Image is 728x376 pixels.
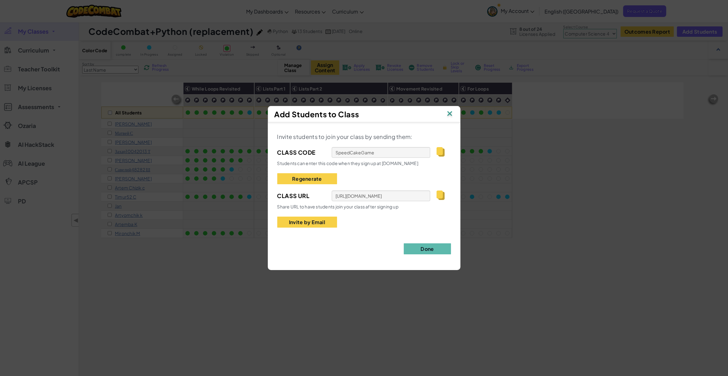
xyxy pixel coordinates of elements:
span: Add Students to Class [274,109,359,119]
button: Regenerate [277,173,337,184]
span: Share URL to have students join your class after signing up [277,204,399,209]
button: Invite by Email [277,217,337,228]
span: Class Url [277,191,325,201]
span: Invite students to join your class by sending them: [277,133,412,140]
img: IconCopy.svg [437,191,444,200]
img: IconCopy.svg [437,147,444,157]
button: Done [404,243,451,254]
span: Students can enter this code when they sign up at [DOMAIN_NAME] [277,160,419,166]
span: Class Code [277,148,325,157]
img: IconClose.svg [446,109,454,119]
